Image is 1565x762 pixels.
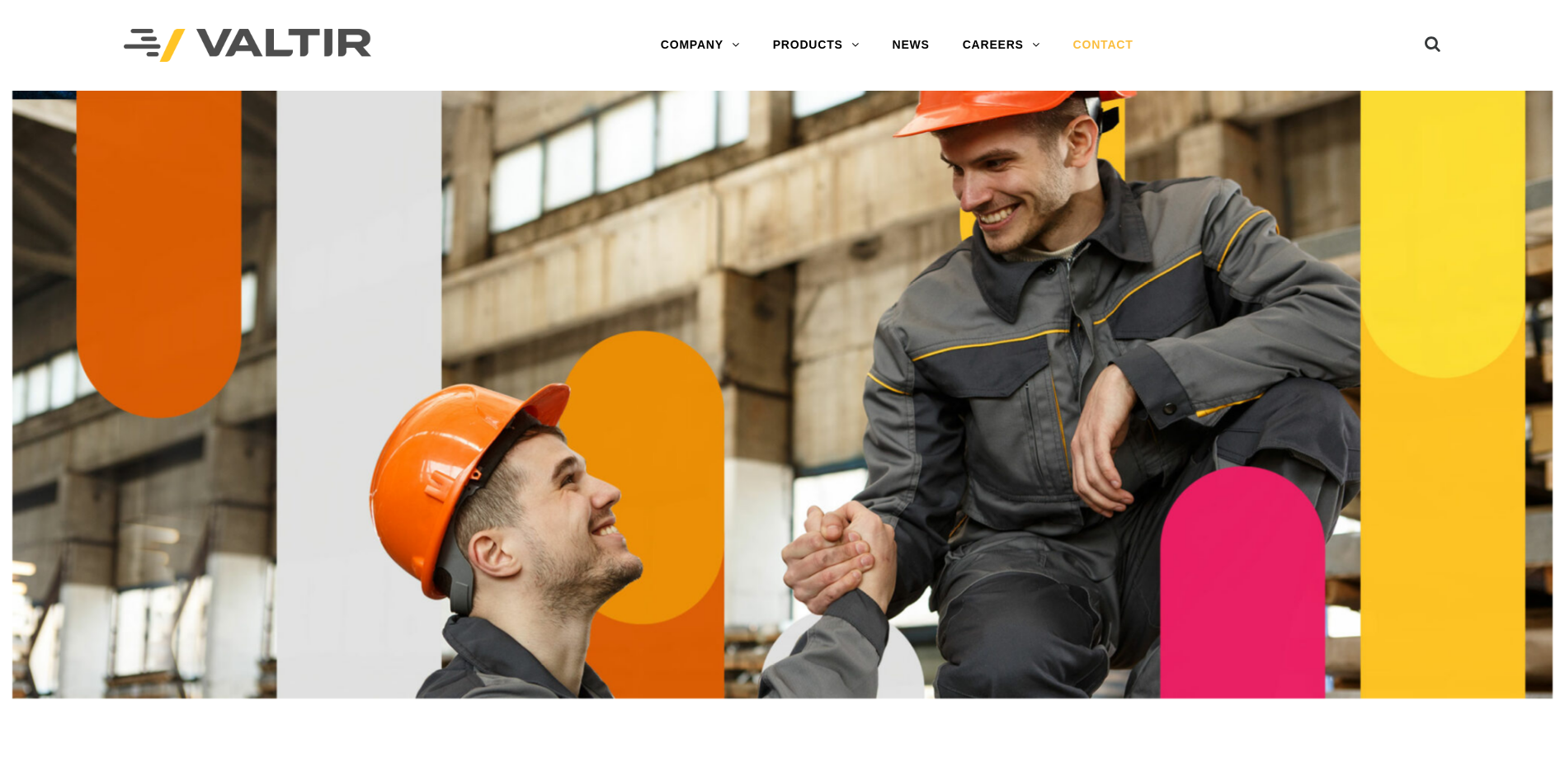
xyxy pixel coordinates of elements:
[876,29,946,62] a: NEWS
[757,29,876,62] a: PRODUCTS
[946,29,1057,62] a: CAREERS
[12,91,1553,698] img: Contact_1
[124,29,371,63] img: Valtir
[644,29,757,62] a: COMPANY
[1057,29,1150,62] a: CONTACT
